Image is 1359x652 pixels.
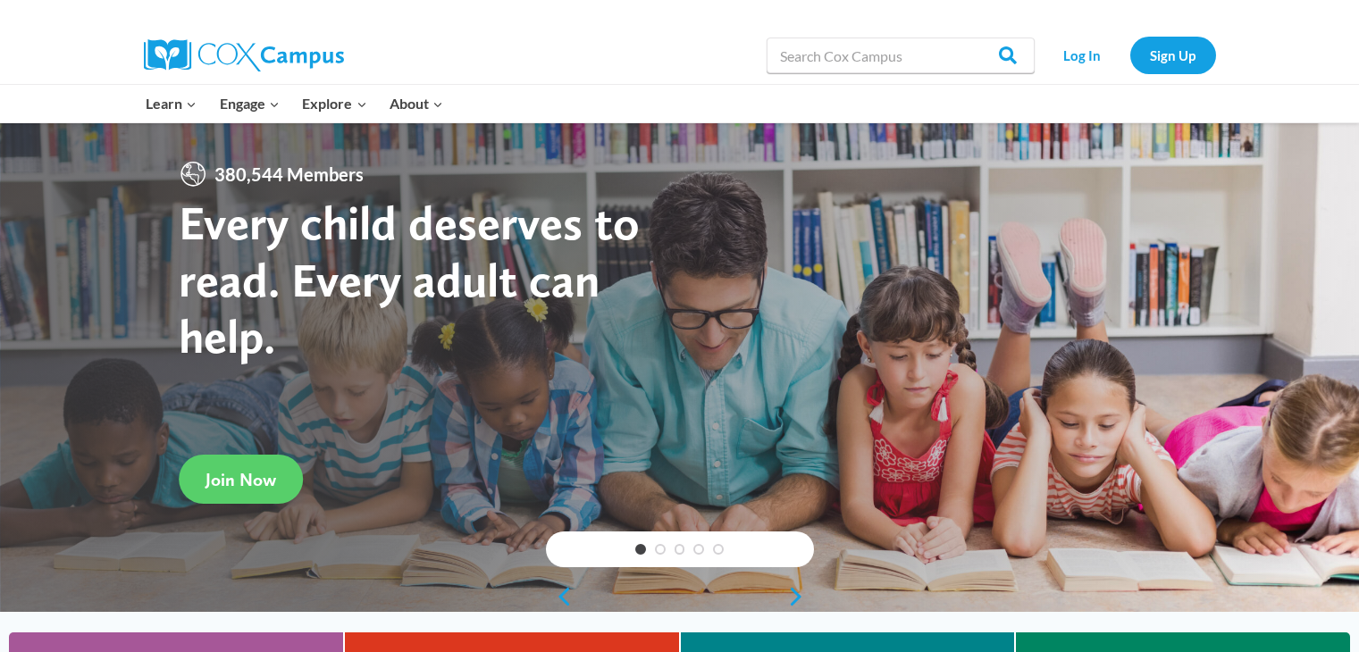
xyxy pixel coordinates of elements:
[179,194,640,364] strong: Every child deserves to read. Every adult can help.
[206,469,276,490] span: Join Now
[546,579,814,614] div: content slider buttons
[146,92,197,115] span: Learn
[767,38,1035,73] input: Search Cox Campus
[675,544,685,555] a: 3
[390,92,443,115] span: About
[546,586,573,607] a: previous
[635,544,646,555] a: 1
[135,85,455,122] nav: Primary Navigation
[144,39,344,71] img: Cox Campus
[302,92,366,115] span: Explore
[693,544,704,555] a: 4
[1130,37,1216,73] a: Sign Up
[220,92,280,115] span: Engage
[713,544,724,555] a: 5
[179,455,303,504] a: Join Now
[787,586,814,607] a: next
[1044,37,1216,73] nav: Secondary Navigation
[655,544,666,555] a: 2
[207,160,371,188] span: 380,544 Members
[1044,37,1121,73] a: Log In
